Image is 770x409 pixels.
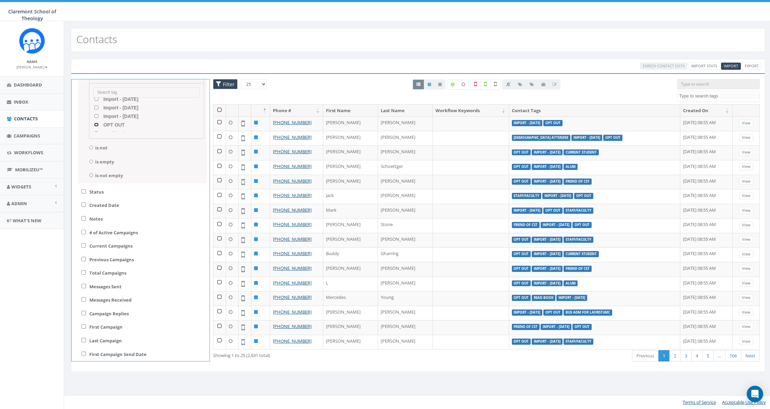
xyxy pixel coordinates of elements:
label: OPT OUT [512,266,531,272]
label: OPT OUT [512,280,531,287]
td: Mark [323,204,378,219]
label: OPT OUT [512,339,531,345]
label: OPT OUT [512,179,531,185]
a: [PERSON_NAME] [16,64,48,70]
a: [PHONE_NUMBER] [273,236,312,242]
span: Campaigns [14,133,40,139]
label: OPT OUT [574,193,593,199]
label: OPT OUT [512,295,531,301]
label: Import - [DATE] [532,266,563,272]
label: Import - [DATE] [556,295,587,301]
a: 1 [658,350,670,361]
td: [DATE] 08:55 AM [680,291,733,306]
textarea: Search [679,93,759,99]
label: First Campaign [89,324,123,330]
label: Bus Adm for LAFIRSTUMC [564,309,612,316]
th: Created On: activate to sort column ascending [680,105,733,117]
td: [PERSON_NAME] [378,175,433,189]
label: OPT OUT [572,324,592,330]
td: [PERSON_NAME] [323,160,378,175]
label: read book [532,295,555,301]
span: Advance Filter [213,79,238,90]
a: 4 [691,350,703,361]
td: Stone [378,218,433,233]
span: Import - [DATE] [102,96,138,102]
a: [PHONE_NUMBER] [273,323,312,329]
td: Jack [323,189,378,204]
td: [PERSON_NAME] [378,131,433,146]
td: Gharring [378,247,433,262]
td: [DATE] 08:55 AM [680,306,733,320]
label: Total Campaigns [89,270,126,276]
small: [PERSON_NAME] [16,65,48,69]
label: Staff/Faculty [564,339,593,345]
td: [DATE] 08:55 AM [680,277,733,291]
span: Import [724,63,738,68]
td: [PERSON_NAME] [378,335,433,349]
td: [PERSON_NAME] [378,116,433,131]
a: [PHONE_NUMBER] [273,294,312,300]
a: View [739,236,753,243]
label: Friend of CST [512,324,540,330]
td: [PERSON_NAME] [378,145,433,160]
td: [DATE] 08:55 AM [680,160,733,175]
label: [DEMOGRAPHIC_DATA] attendee [512,135,571,141]
td: [DATE] 08:55 AM [680,320,733,335]
label: OPT OUT [512,164,531,170]
label: Not Validated [490,79,501,90]
div: Open Intercom Messenger [747,386,763,402]
input: Type to search [677,79,760,89]
a: View [739,178,753,185]
td: Buddy [323,247,378,262]
input: read book [94,131,99,135]
td: [PERSON_NAME] [323,145,378,160]
th: Last Name [378,105,433,117]
td: Schoettger [378,160,433,175]
label: alum [564,164,578,170]
input: Import - [DATE] [94,106,99,109]
div: Showing 1 to 25 (2,631 total) [213,349,435,359]
a: View [739,338,753,345]
td: [DATE] 08:55 AM [680,116,733,131]
a: [PHONE_NUMBER] [273,134,312,140]
td: [PERSON_NAME] [378,233,433,248]
span: Admin [11,200,27,207]
a: [PHONE_NUMBER] [273,280,312,286]
a: Export [742,63,761,70]
td: [DATE] 08:55 AM [680,131,733,146]
label: Data not Enriched [458,79,469,90]
label: Friend of CST [564,179,592,185]
label: Import - [DATE] [532,149,563,156]
span: read book [102,131,126,136]
td: [PERSON_NAME] [378,349,433,364]
a: View [739,280,753,287]
a: Terms of Service [683,399,716,405]
a: View [739,251,753,258]
a: View [739,192,753,199]
label: Import - [DATE] [541,222,571,228]
label: # of Active Campaigns [89,229,138,236]
td: [PERSON_NAME] [378,306,433,320]
span: MobilizeU™ [15,167,43,173]
td: [PERSON_NAME] [378,277,433,291]
input: Import - [DATE] [94,114,99,118]
label: Import - [DATE] [542,193,573,199]
span: What's New [13,217,41,224]
small: Name [27,59,37,64]
a: Next [741,350,760,361]
a: View [739,265,753,272]
img: Rally_Corp_Icon.png [19,28,45,54]
td: [DATE] 08:55 AM [680,204,733,219]
td: [DATE] 08:55 AM [680,262,733,277]
label: Messages Sent [89,283,122,290]
label: Previous Campaigns [89,256,134,263]
td: [DATE] 08:55 AM [680,145,733,160]
label: Current Campaigns [89,243,132,249]
label: Import - [DATE] [512,208,543,214]
span: Import - [DATE] [102,114,138,119]
h2: Contacts [76,34,117,45]
label: OPT OUT [543,120,563,126]
a: … [713,350,725,361]
label: Status [89,189,104,195]
td: [DATE] 08:55 AM [680,247,733,262]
